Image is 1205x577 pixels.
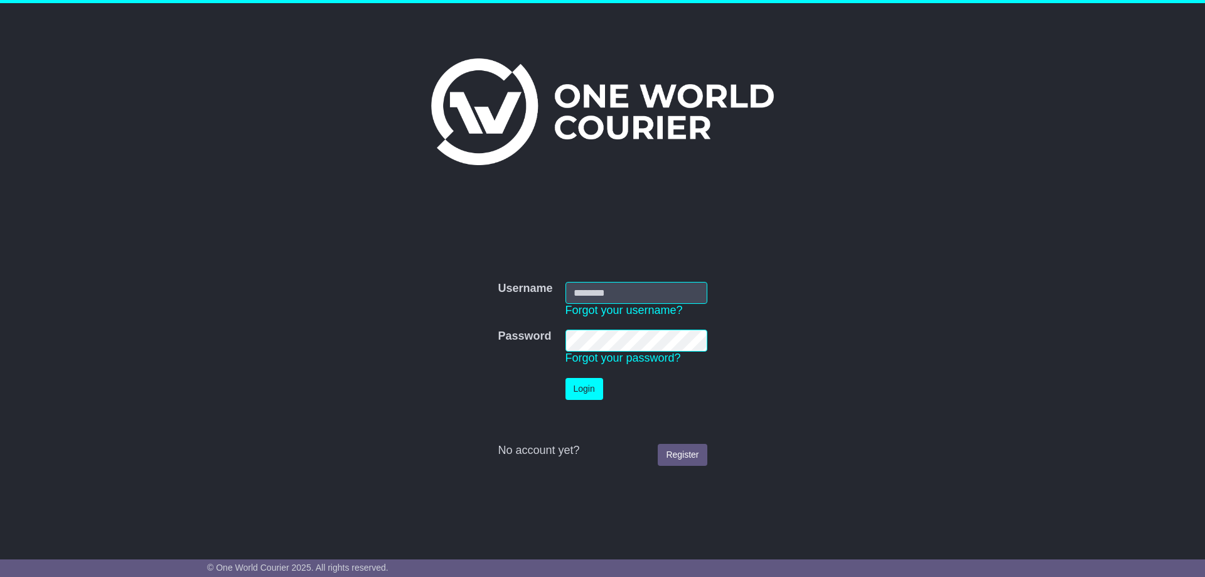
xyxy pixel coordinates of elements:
div: No account yet? [498,444,707,458]
a: Forgot your password? [565,352,681,364]
button: Login [565,378,603,400]
a: Register [658,444,707,466]
label: Username [498,282,552,296]
a: Forgot your username? [565,304,683,316]
img: One World [431,58,774,165]
span: © One World Courier 2025. All rights reserved. [207,563,388,573]
label: Password [498,330,551,343]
